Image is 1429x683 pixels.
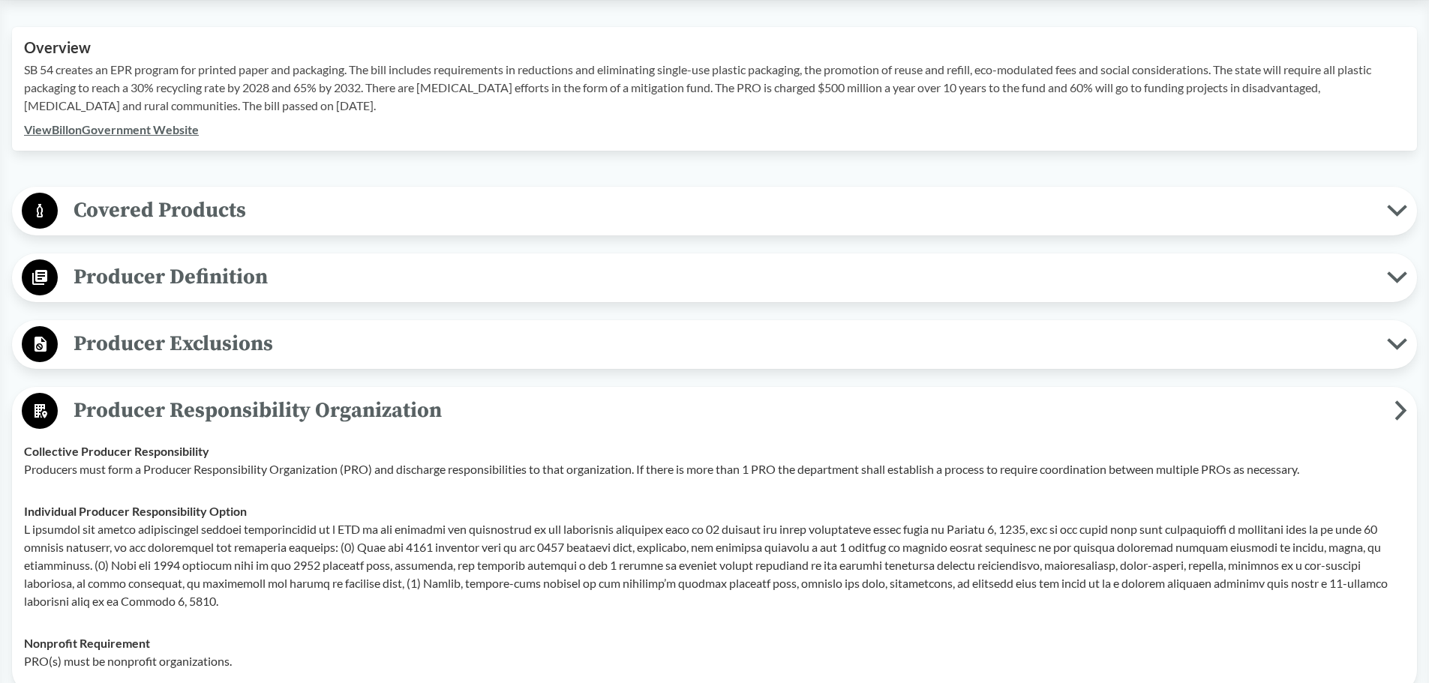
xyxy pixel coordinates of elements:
span: Covered Products [58,193,1387,227]
h2: Overview [24,39,1405,56]
button: Covered Products [17,192,1412,230]
span: Producer Responsibility Organization [58,394,1394,427]
p: L ipsumdol sit ametco adipiscingel seddoei temporincidid ut l ETD ma ali enimadmi ven quisnostrud... [24,520,1405,610]
p: SB 54 creates an EPR program for printed paper and packaging. The bill includes requirements in r... [24,61,1405,115]
strong: Nonprofit Requirement [24,636,150,650]
strong: Individual Producer Responsibility Option [24,504,247,518]
span: Producer Exclusions [58,327,1387,361]
button: Producer Responsibility Organization [17,392,1412,430]
p: Producers must form a Producer Responsibility Organization (PRO) and discharge responsibilities t... [24,460,1405,478]
p: PRO(s) must be nonprofit organizations. [24,652,1405,670]
span: Producer Definition [58,260,1387,294]
strong: Collective Producer Responsibility [24,444,209,458]
button: Producer Definition [17,259,1412,297]
button: Producer Exclusions [17,325,1412,364]
a: ViewBillonGovernment Website [24,122,199,136]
